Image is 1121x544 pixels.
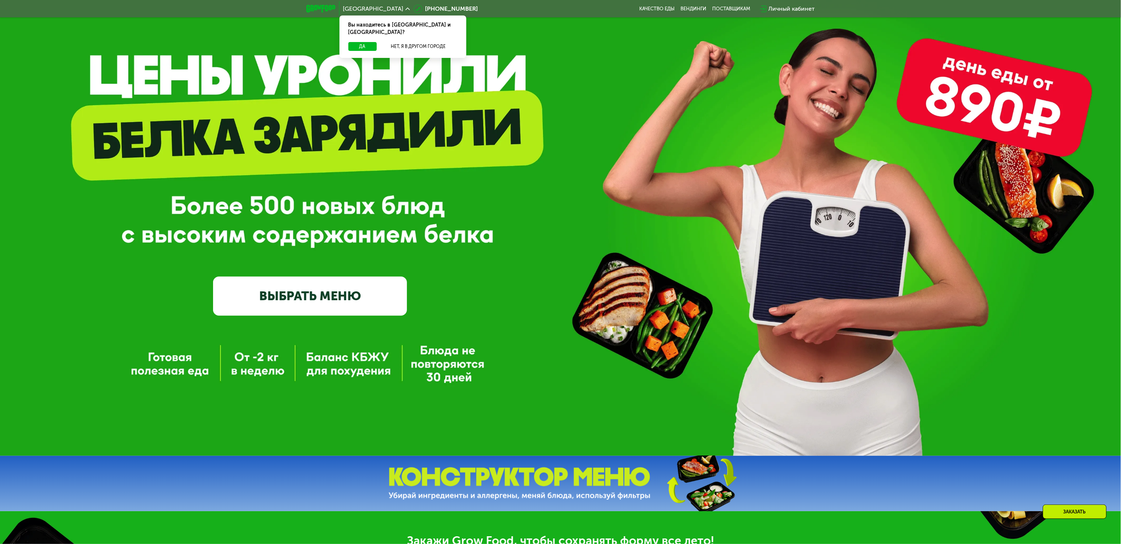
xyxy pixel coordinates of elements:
[769,4,815,13] div: Личный кабинет
[713,6,751,12] div: поставщикам
[340,15,466,42] div: Вы находитесь в [GEOGRAPHIC_DATA] и [GEOGRAPHIC_DATA]?
[1043,505,1107,519] div: Заказать
[640,6,675,12] a: Качество еды
[414,4,478,13] a: [PHONE_NUMBER]
[681,6,707,12] a: Вендинги
[213,277,407,316] a: ВЫБРАТЬ МЕНЮ
[343,6,404,12] span: [GEOGRAPHIC_DATA]
[348,42,377,51] button: Да
[380,42,457,51] button: Нет, я в другом городе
